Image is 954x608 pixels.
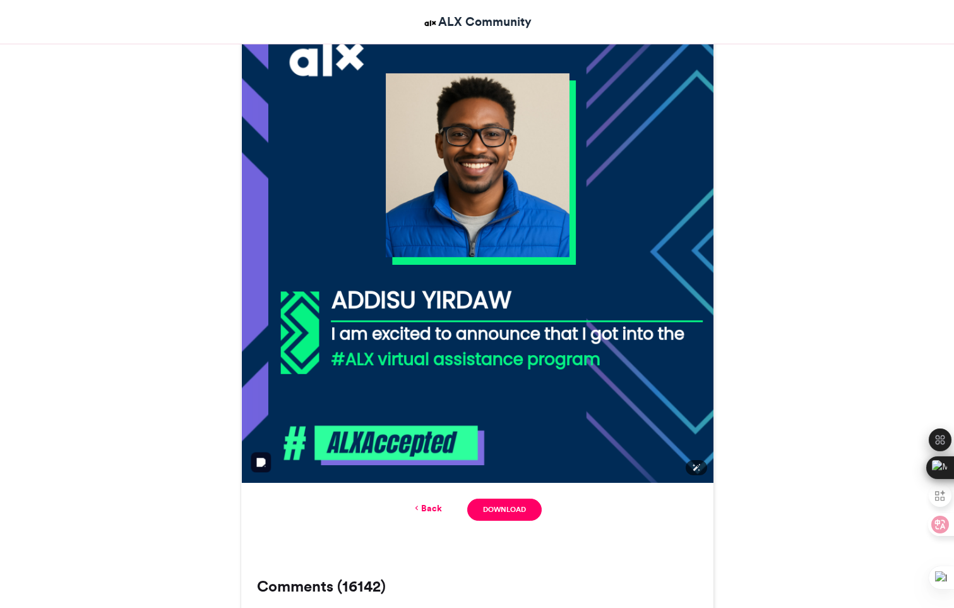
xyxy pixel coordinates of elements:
[241,10,713,483] img: Entry download
[422,15,438,31] img: ALX Community
[422,13,532,31] a: ALX Community
[412,502,442,515] a: Back
[257,579,698,594] h3: Comments (16142)
[467,499,541,521] a: Download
